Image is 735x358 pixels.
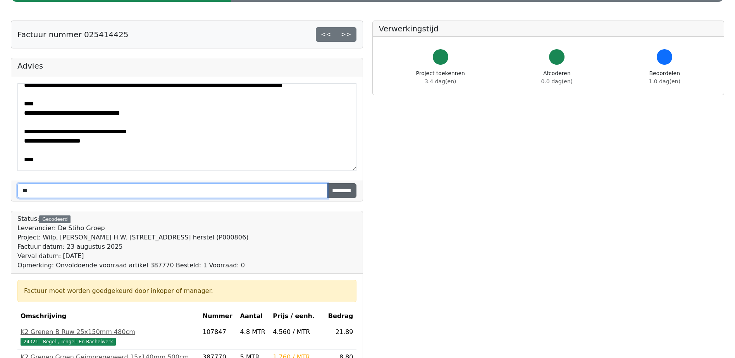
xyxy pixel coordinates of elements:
div: K2 Grenen B Ruw 25x150mm 480cm [21,327,196,337]
a: >> [336,27,356,42]
div: Verval datum: [DATE] [17,251,248,261]
td: 107847 [200,324,237,349]
span: 0.0 dag(en) [541,78,573,84]
a: << [316,27,336,42]
a: K2 Grenen B Ruw 25x150mm 480cm24321 - Regel-, Tengel- En Rachelwerk [21,327,196,346]
div: Factuur moet worden goedgekeurd door inkoper of manager. [24,286,350,296]
span: 24321 - Regel-, Tengel- En Rachelwerk [21,338,116,346]
div: Leverancier: De Stiho Groep [17,224,248,233]
h5: Advies [17,61,356,71]
h5: Factuur nummer 025414425 [17,30,128,39]
span: 1.0 dag(en) [649,78,680,84]
h5: Verwerkingstijd [379,24,718,33]
div: Opmerking: Onvoldoende voorraad artikel 387770 Besteld: 1 Voorraad: 0 [17,261,248,270]
th: Nummer [200,308,237,324]
div: Afcoderen [541,69,573,86]
th: Omschrijving [17,308,200,324]
div: Project: Wilp, [PERSON_NAME] H.W. [STREET_ADDRESS] herstel (P000806) [17,233,248,242]
div: 4.560 / MTR [273,327,320,337]
span: 3.4 dag(en) [425,78,456,84]
div: Status: [17,214,248,270]
div: Beoordelen [649,69,680,86]
th: Aantal [237,308,270,324]
th: Bedrag [324,308,356,324]
th: Prijs / eenh. [270,308,324,324]
div: Factuur datum: 23 augustus 2025 [17,242,248,251]
div: Project toekennen [416,69,465,86]
div: 4.8 MTR [240,327,267,337]
div: Gecodeerd [39,215,71,223]
td: 21.89 [324,324,356,349]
